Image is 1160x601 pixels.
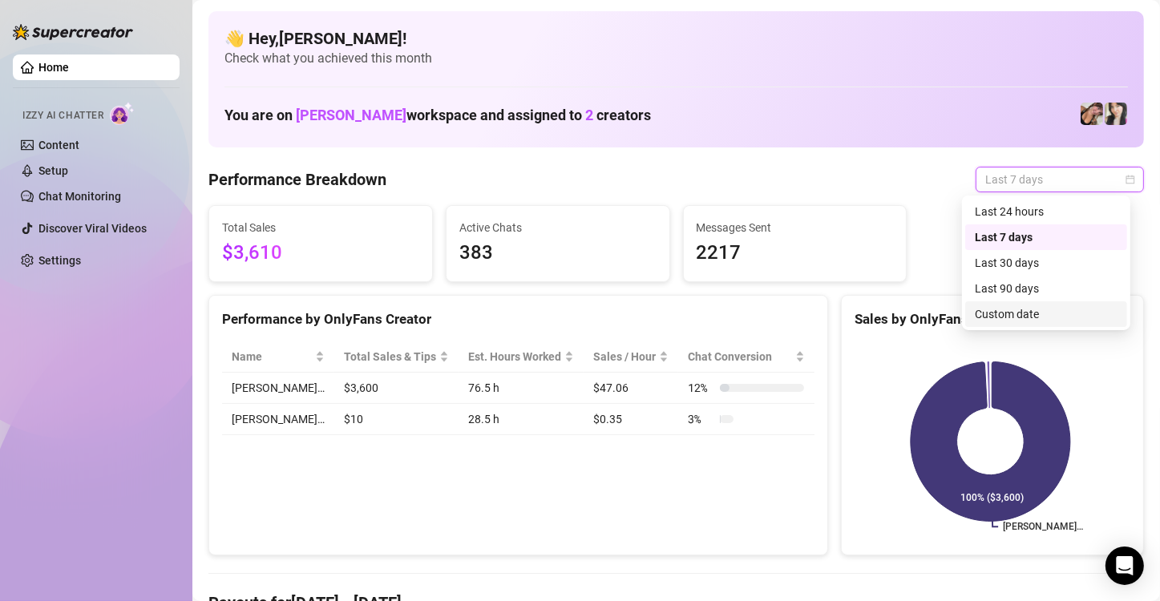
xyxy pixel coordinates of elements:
[975,254,1118,272] div: Last 30 days
[459,219,657,236] span: Active Chats
[965,276,1127,301] div: Last 90 days
[975,280,1118,297] div: Last 90 days
[688,410,713,428] span: 3 %
[344,348,436,365] span: Total Sales & Tips
[22,108,103,123] span: Izzy AI Chatter
[584,373,678,404] td: $47.06
[1081,103,1103,125] img: Christina
[38,61,69,74] a: Home
[975,228,1118,246] div: Last 7 days
[965,301,1127,327] div: Custom date
[38,222,147,235] a: Discover Viral Videos
[697,219,894,236] span: Messages Sent
[222,309,814,330] div: Performance by OnlyFans Creator
[593,348,656,365] span: Sales / Hour
[1126,175,1135,184] span: calendar
[688,379,713,397] span: 12 %
[334,404,459,435] td: $10
[678,341,814,373] th: Chat Conversion
[965,199,1127,224] div: Last 24 hours
[459,238,657,268] span: 383
[222,373,334,404] td: [PERSON_NAME]…
[224,107,651,124] h1: You are on workspace and assigned to creators
[232,348,312,365] span: Name
[38,139,79,151] a: Content
[855,309,1130,330] div: Sales by OnlyFans Creator
[38,164,68,177] a: Setup
[459,373,584,404] td: 76.5 h
[38,254,81,267] a: Settings
[584,341,678,373] th: Sales / Hour
[222,238,419,268] span: $3,610
[224,27,1128,50] h4: 👋 Hey, [PERSON_NAME] !
[985,167,1134,192] span: Last 7 days
[110,102,135,125] img: AI Chatter
[459,404,584,435] td: 28.5 h
[965,224,1127,250] div: Last 7 days
[38,190,121,203] a: Chat Monitoring
[965,250,1127,276] div: Last 30 days
[1105,103,1127,125] img: Christina
[975,305,1118,323] div: Custom date
[224,50,1128,67] span: Check what you achieved this month
[334,341,459,373] th: Total Sales & Tips
[1003,522,1083,533] text: [PERSON_NAME]…
[334,373,459,404] td: $3,600
[468,348,561,365] div: Est. Hours Worked
[1105,547,1144,585] div: Open Intercom Messenger
[585,107,593,123] span: 2
[296,107,406,123] span: [PERSON_NAME]
[208,168,386,191] h4: Performance Breakdown
[222,404,334,435] td: [PERSON_NAME]…
[688,348,791,365] span: Chat Conversion
[584,404,678,435] td: $0.35
[697,238,894,268] span: 2217
[975,203,1118,220] div: Last 24 hours
[13,24,133,40] img: logo-BBDzfeDw.svg
[222,219,419,236] span: Total Sales
[222,341,334,373] th: Name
